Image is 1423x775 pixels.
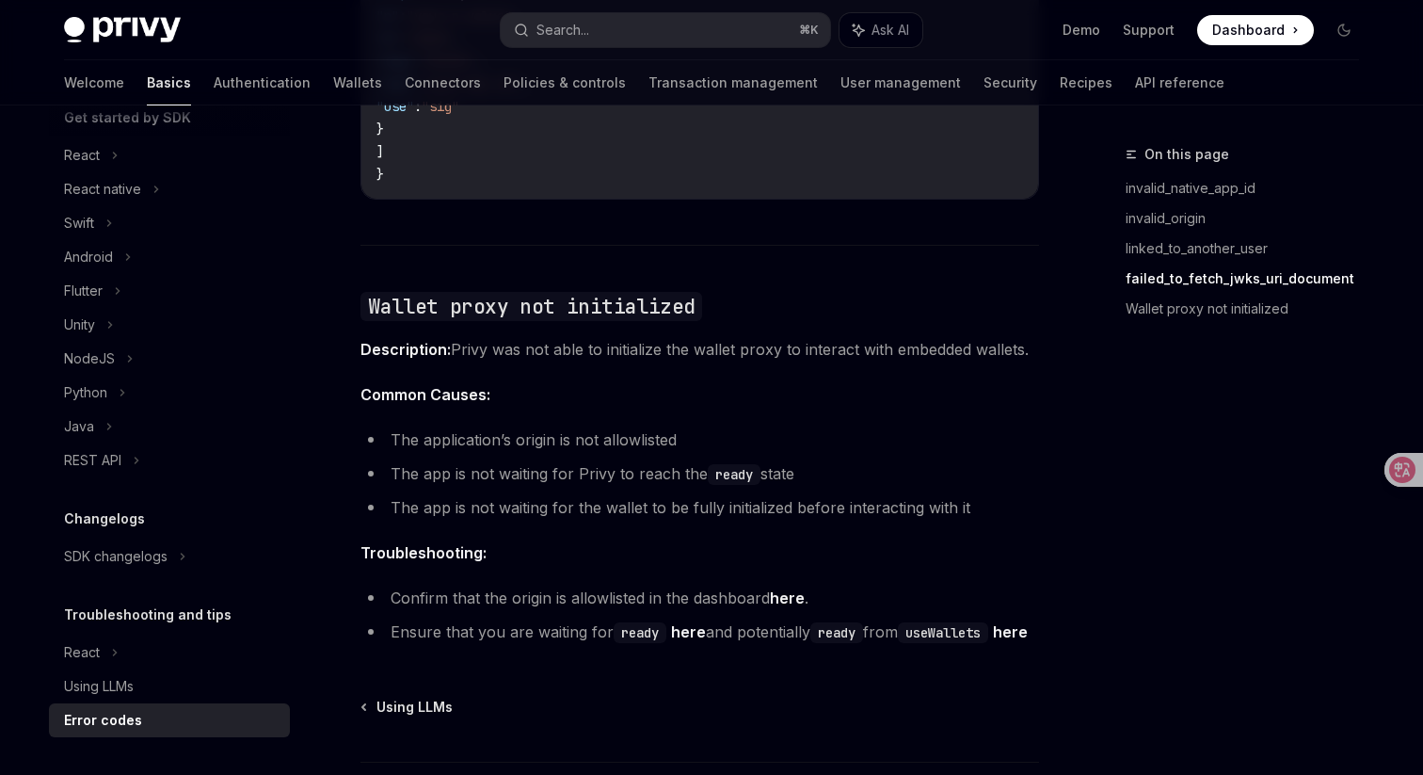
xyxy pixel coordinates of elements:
a: here [770,589,805,608]
a: invalid_native_app_id [1126,173,1374,203]
code: ready [810,622,863,643]
a: Connectors [405,60,481,105]
div: Android [64,246,113,268]
code: ready [614,622,666,643]
div: Flutter [64,280,103,302]
code: useWallets [898,622,988,643]
a: Dashboard [1197,15,1314,45]
span: Using LLMs [376,698,453,717]
div: React native [64,178,141,201]
li: The app is not waiting for Privy to reach the state [360,460,1039,487]
span: } [376,166,384,183]
div: SDK changelogs [64,545,168,568]
span: ⌘ K [799,23,819,38]
strong: Troubleshooting: [360,543,487,562]
span: On this page [1144,143,1229,166]
a: Support [1123,21,1175,40]
a: User management [840,60,961,105]
strong: Description: [360,340,451,359]
a: Demo [1063,21,1100,40]
li: The application’s origin is not allowlisted [360,427,1039,453]
a: Error codes [49,703,290,737]
code: Wallet proxy not initialized [360,292,702,321]
li: Ensure that you are waiting for and potentially from [360,619,1039,645]
a: Basics [147,60,191,105]
a: Transaction management [648,60,818,105]
span: : [414,98,422,115]
a: Using LLMs [49,670,290,703]
button: Toggle dark mode [1329,15,1359,45]
a: invalid_origin [1126,203,1374,234]
a: API reference [1135,60,1224,105]
a: failed_to_fetch_jwks_uri_document [1126,264,1374,294]
span: Privy was not able to initialize the wallet proxy to interact with embedded wallets. [360,336,1039,363]
code: ready [708,464,760,485]
div: REST API [64,449,121,472]
button: Ask AI [839,13,922,47]
a: Wallet proxy not initialized [1126,294,1374,324]
li: The app is not waiting for the wallet to be fully initialized before interacting with it [360,494,1039,521]
a: Security [983,60,1037,105]
a: here [993,622,1028,642]
a: Wallets [333,60,382,105]
a: Authentication [214,60,311,105]
a: Welcome [64,60,124,105]
a: Recipes [1060,60,1112,105]
div: Java [64,415,94,438]
span: } [376,121,384,137]
strong: Common Causes: [360,385,490,404]
a: here [671,622,706,642]
div: Error codes [64,709,142,732]
span: Ask AI [871,21,909,40]
a: linked_to_another_user [1126,234,1374,264]
button: Search...⌘K [501,13,830,47]
div: Unity [64,314,95,336]
div: Search... [536,19,589,41]
div: Python [64,381,107,404]
span: "sig" [422,98,459,115]
div: NodeJS [64,347,115,370]
span: Dashboard [1212,21,1285,40]
div: React [64,641,100,664]
h5: Changelogs [64,508,145,530]
a: Policies & controls [504,60,626,105]
a: Using LLMs [362,698,453,717]
h5: Troubleshooting and tips [64,604,232,626]
div: Swift [64,212,94,234]
div: React [64,144,100,167]
span: ] [376,143,384,160]
div: Using LLMs [64,675,134,698]
li: Confirm that the origin is allowlisted in the dashboard . [360,585,1039,611]
span: "use" [376,98,414,115]
img: dark logo [64,17,181,43]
